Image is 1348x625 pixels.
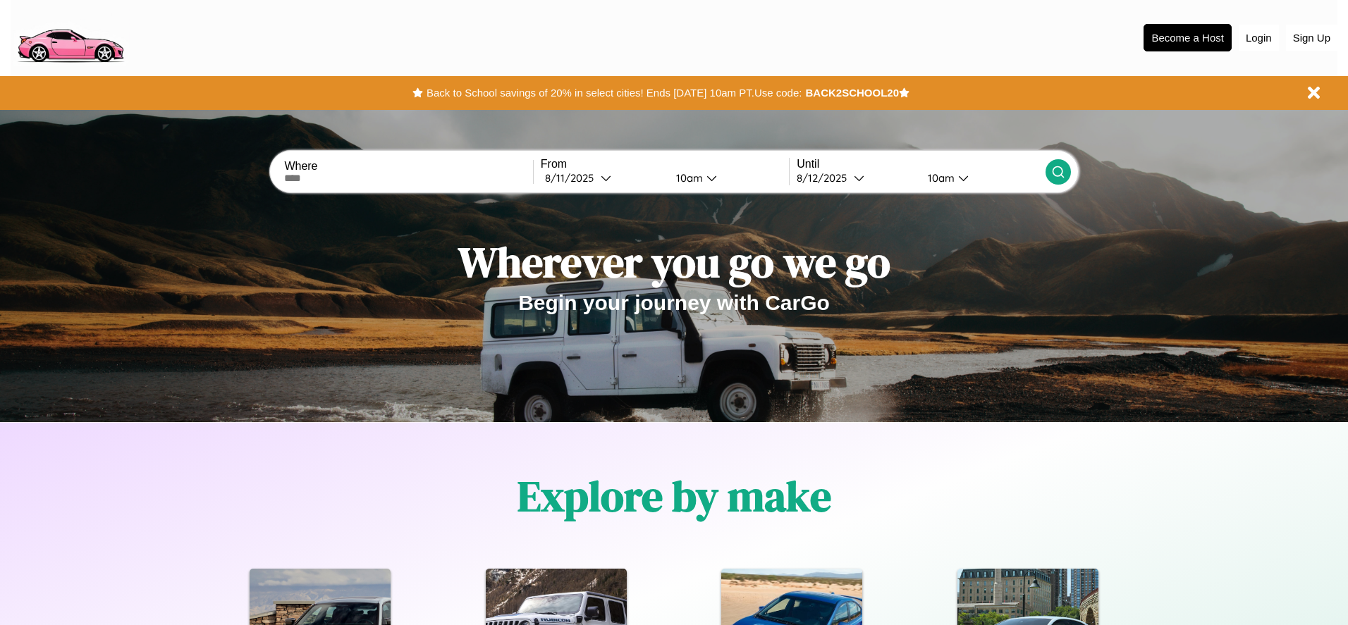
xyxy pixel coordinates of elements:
label: Where [284,160,532,173]
div: 8 / 12 / 2025 [797,171,854,185]
div: 10am [669,171,706,185]
b: BACK2SCHOOL20 [805,87,899,99]
button: 10am [665,171,789,185]
div: 8 / 11 / 2025 [545,171,601,185]
button: 8/11/2025 [541,171,665,185]
label: From [541,158,789,171]
img: logo [11,7,130,66]
button: 10am [917,171,1045,185]
div: 10am [921,171,958,185]
button: Sign Up [1286,25,1337,51]
h1: Explore by make [517,467,831,525]
label: Until [797,158,1045,171]
button: Become a Host [1144,24,1232,51]
button: Login [1239,25,1279,51]
button: Back to School savings of 20% in select cities! Ends [DATE] 10am PT.Use code: [423,83,805,103]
